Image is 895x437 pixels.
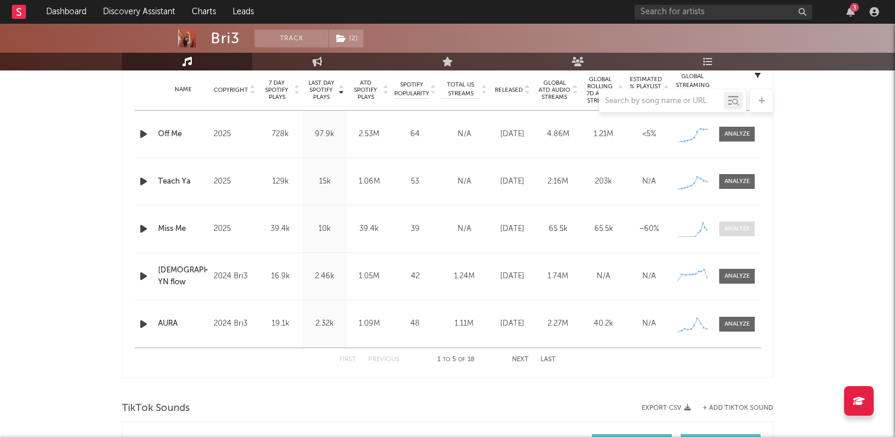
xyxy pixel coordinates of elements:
span: Last Day Spotify Plays [305,79,337,101]
a: Miss Me [158,223,208,235]
div: 2.16M [538,176,578,188]
span: Global Rolling 7D Audio Streams [584,76,616,104]
span: Estimated % Playlist Streams Last Day [629,76,662,104]
button: Last [540,356,556,363]
div: 65.5k [584,223,623,235]
div: [DATE] [492,318,532,330]
input: Search by song name or URL [599,97,724,106]
span: ( 2 ) [329,30,364,47]
div: 19.1k [261,318,300,330]
div: 1 5 18 [423,353,488,367]
div: 65.5k [538,223,578,235]
a: [DEMOGRAPHIC_DATA] YN flow [158,265,208,288]
div: 2024 Bri3 [214,317,255,331]
a: Teach Ya [158,176,208,188]
button: Track [255,30,329,47]
div: 53 [394,176,436,188]
div: [DATE] [492,176,532,188]
div: 42 [394,271,436,282]
div: 39.4k [261,223,300,235]
span: of [458,357,465,362]
input: Search for artists [635,5,812,20]
div: N/A [442,176,487,188]
div: 1.24M [442,271,487,282]
div: [DATE] [492,223,532,235]
div: 4.86M [538,128,578,140]
div: 2025 [214,175,255,189]
span: Copyright [214,86,248,94]
div: N/A [629,318,669,330]
span: Spotify Popularity [394,81,429,98]
div: 10k [305,223,344,235]
div: 2.46k [305,271,344,282]
div: [DATE] [492,128,532,140]
span: ATD Spotify Plays [350,79,381,101]
div: 2.27M [538,318,578,330]
div: 39 [394,223,436,235]
div: <5% [629,128,669,140]
div: 2025 [214,127,255,142]
span: Global ATD Audio Streams [538,79,571,101]
div: 2.32k [305,318,344,330]
div: 16.9k [261,271,300,282]
div: Bri3 [211,30,240,47]
div: 64 [394,128,436,140]
div: Global Streaming Trend (Last 60D) [675,72,710,108]
div: 2025 [214,222,255,236]
button: (2) [329,30,363,47]
div: N/A [442,223,487,235]
div: [DATE] [492,271,532,282]
div: 2024 Bri3 [214,269,255,284]
div: 39.4k [350,223,388,235]
div: 129k [261,176,300,188]
div: Name [158,85,208,94]
div: 1.74M [538,271,578,282]
div: N/A [584,271,623,282]
button: Next [512,356,529,363]
div: 1.21M [584,128,623,140]
div: 48 [394,318,436,330]
button: First [339,356,356,363]
button: 3 [846,7,855,17]
span: Total US Streams [442,81,479,98]
button: + Add TikTok Sound [703,405,773,412]
div: 1.09M [350,318,388,330]
span: 7 Day Spotify Plays [261,79,292,101]
span: TikTok Sounds [122,401,190,416]
div: 203k [584,176,623,188]
a: Off Me [158,128,208,140]
div: 3 [850,3,859,12]
div: 2.53M [350,128,388,140]
span: Released [495,86,523,94]
button: + Add TikTok Sound [691,405,773,412]
button: Previous [368,356,400,363]
span: to [443,357,450,362]
div: 728k [261,128,300,140]
div: 97.9k [305,128,344,140]
button: Export CSV [642,404,691,412]
a: AURA [158,318,208,330]
div: N/A [629,271,669,282]
div: ~ 60 % [629,223,669,235]
div: 1.11M [442,318,487,330]
div: N/A [442,128,487,140]
div: 40.2k [584,318,623,330]
div: 1.06M [350,176,388,188]
div: 1.05M [350,271,388,282]
div: 15k [305,176,344,188]
div: N/A [629,176,669,188]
